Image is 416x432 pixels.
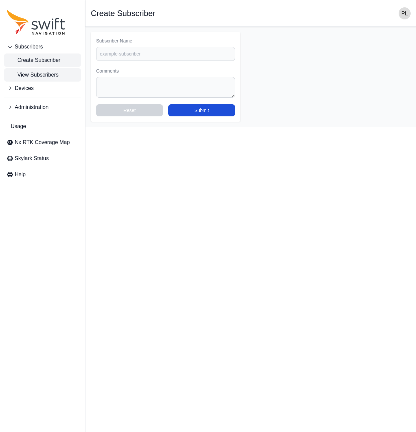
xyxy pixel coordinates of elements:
[11,122,26,130] span: Usage
[4,40,81,53] button: Subscribers
[4,68,81,82] a: View Subscribers
[15,154,49,163] span: Skylark Status
[96,47,235,61] input: example-subscriber
[15,103,48,111] span: Administration
[4,82,81,95] button: Devices
[7,71,58,79] span: View Subscribers
[4,53,81,67] a: Create Subscriber
[168,104,235,116] button: Submit
[15,171,26,179] span: Help
[15,84,34,92] span: Devices
[4,101,81,114] button: Administration
[15,43,43,51] span: Subscribers
[399,7,411,19] img: user photo
[4,168,81,181] a: Help
[7,56,60,64] span: Create Subscriber
[4,136,81,149] a: Nx RTK Coverage Map
[4,152,81,165] a: Skylark Status
[96,37,235,44] label: Subscriber Name
[91,9,155,17] h1: Create Subscriber
[15,138,70,146] span: Nx RTK Coverage Map
[4,120,81,133] a: Usage
[96,104,163,116] button: Reset
[96,68,235,74] label: Comments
